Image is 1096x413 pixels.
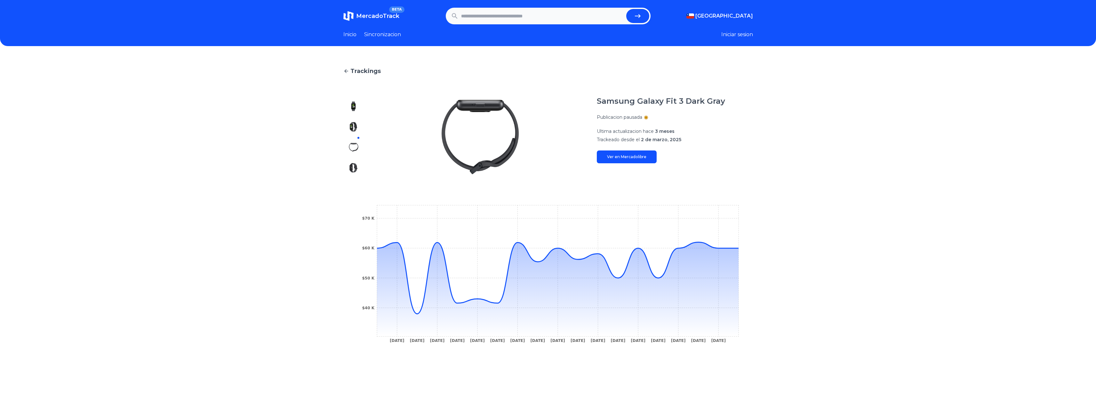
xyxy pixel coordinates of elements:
[348,163,359,173] img: Samsung Galaxy Fit 3 Dark Gray
[362,216,374,221] tspan: $70 K
[691,338,706,343] tspan: [DATE]
[721,31,753,38] button: Iniciar sesion
[510,338,525,343] tspan: [DATE]
[711,338,726,343] tspan: [DATE]
[686,13,694,19] img: Chile
[597,150,657,163] a: Ver en Mercadolibre
[450,338,465,343] tspan: [DATE]
[362,276,374,280] tspan: $50 K
[389,338,404,343] tspan: [DATE]
[348,122,359,132] img: Samsung Galaxy Fit 3 Dark Gray
[686,12,753,20] button: [GEOGRAPHIC_DATA]
[490,338,505,343] tspan: [DATE]
[655,128,675,134] span: 3 meses
[348,101,359,111] img: Samsung Galaxy Fit 3 Dark Gray
[362,306,374,310] tspan: $40 K
[356,12,399,20] span: MercadoTrack
[631,338,645,343] tspan: [DATE]
[470,338,485,343] tspan: [DATE]
[597,96,725,106] h1: Samsung Galaxy Fit 3 Dark Gray
[410,338,424,343] tspan: [DATE]
[364,31,401,38] a: Sincronizacion
[597,128,654,134] span: Ultima actualizacion hace
[343,67,753,76] a: Trackings
[597,114,642,120] p: Publicacion pausada
[430,338,444,343] tspan: [DATE]
[641,137,681,142] span: 2 de marzo, 2025
[570,338,585,343] tspan: [DATE]
[389,6,404,13] span: BETA
[597,137,640,142] span: Trackeado desde el
[651,338,666,343] tspan: [DATE]
[671,338,685,343] tspan: [DATE]
[350,67,381,76] span: Trackings
[550,338,565,343] tspan: [DATE]
[343,31,356,38] a: Inicio
[530,338,545,343] tspan: [DATE]
[362,246,374,250] tspan: $60 K
[343,11,354,21] img: MercadoTrack
[611,338,625,343] tspan: [DATE]
[695,12,753,20] span: [GEOGRAPHIC_DATA]
[377,96,584,178] img: Samsung Galaxy Fit 3 Dark Gray
[348,142,359,152] img: Samsung Galaxy Fit 3 Dark Gray
[590,338,605,343] tspan: [DATE]
[343,11,399,21] a: MercadoTrackBETA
